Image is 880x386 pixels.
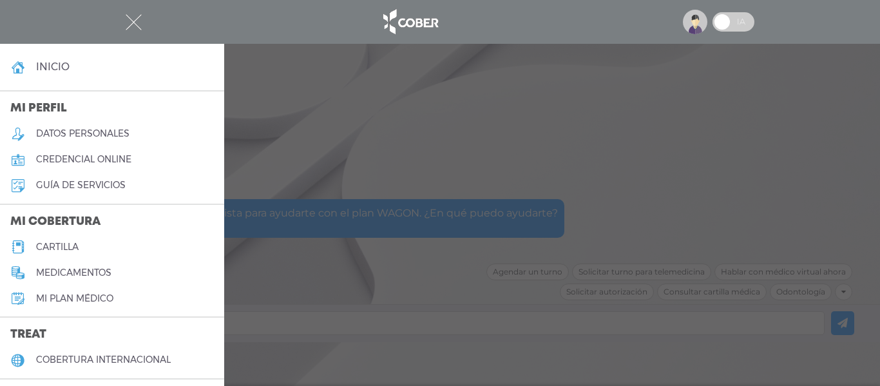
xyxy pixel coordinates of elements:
h5: medicamentos [36,267,111,278]
h5: guía de servicios [36,180,126,191]
h4: inicio [36,61,70,73]
img: logo_cober_home-white.png [376,6,444,37]
img: profile-placeholder.svg [683,10,707,34]
h5: Mi plan médico [36,293,113,304]
img: Cober_menu-close-white.svg [126,14,142,30]
h5: datos personales [36,128,129,139]
h5: credencial online [36,154,131,165]
h5: cartilla [36,242,79,253]
h5: cobertura internacional [36,354,171,365]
